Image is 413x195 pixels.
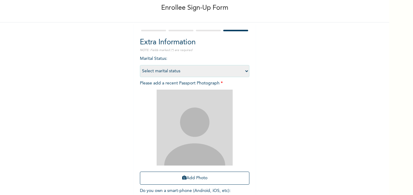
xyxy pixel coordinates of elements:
[157,90,233,166] img: Crop
[140,48,249,53] p: NOTE: Fields marked (*) are required
[161,3,228,13] p: Enrollee Sign-Up Form
[140,56,249,73] span: Marital Status :
[140,172,249,185] button: Add Photo
[140,37,249,48] h2: Extra Information
[140,81,249,188] span: Please add a recent Passport Photograph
